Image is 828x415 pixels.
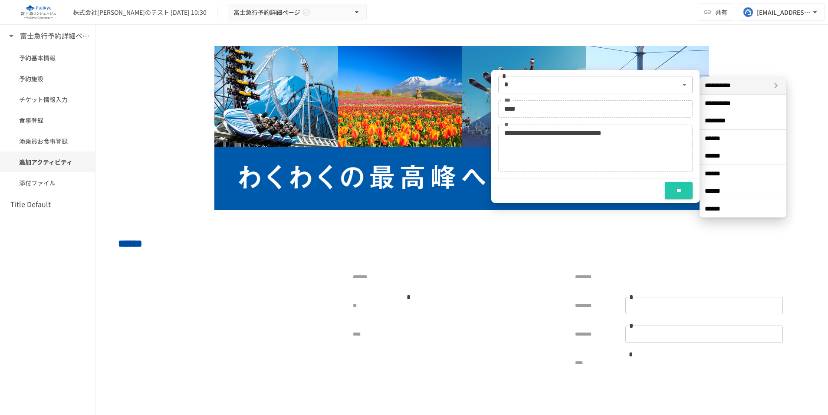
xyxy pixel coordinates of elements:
[19,136,76,146] span: 添乗員お食事登録
[214,46,709,210] img: aBYkLqpyozxcRUIzwTbdsAeJVhA2zmrFK2AAxN90RDr
[20,30,89,42] h6: 富士急行予約詳細ページ
[698,3,734,21] button: 共有
[715,7,727,17] span: 共有
[738,3,825,21] button: [EMAIL_ADDRESS][DOMAIN_NAME]
[757,7,811,18] div: [EMAIL_ADDRESS][DOMAIN_NAME]
[19,115,76,125] span: 食事登録
[19,157,76,167] span: 追加アクティビティ
[19,53,76,63] span: 予約基本情報
[19,95,76,104] span: チケット情報入力
[73,8,207,17] div: 株式会社[PERSON_NAME]のテスト [DATE] 10:30
[228,4,367,21] button: 富士急行予約詳細ページ
[10,199,51,210] h6: Title Default
[19,178,76,188] span: 添付ファイル
[19,74,76,83] span: 予約施設
[233,7,300,18] span: 富士急行予約詳細ページ
[10,5,66,19] img: eQeGXtYPV2fEKIA3pizDiVdzO5gJTl2ahLbsPaD2E4R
